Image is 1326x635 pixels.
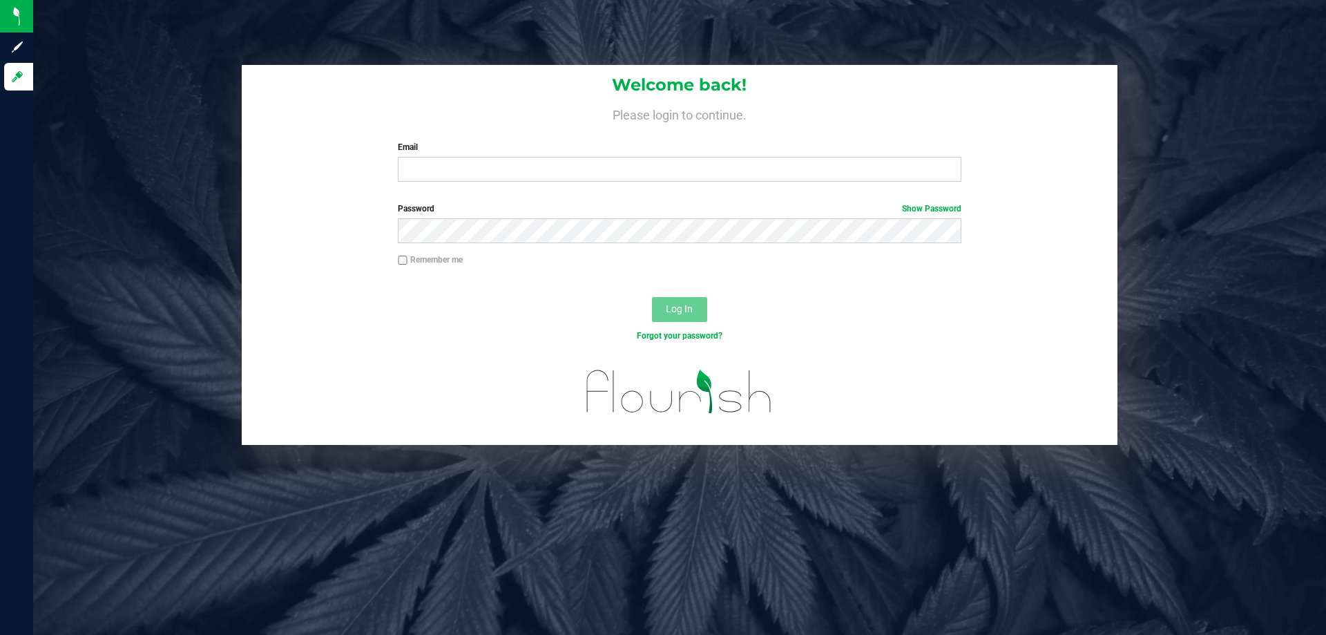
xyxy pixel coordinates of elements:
[242,105,1117,122] h4: Please login to continue.
[652,297,707,322] button: Log In
[242,76,1117,94] h1: Welcome back!
[570,357,789,427] img: flourish_logo.svg
[398,254,463,266] label: Remember me
[902,204,961,214] a: Show Password
[398,256,407,265] input: Remember me
[10,70,24,84] inline-svg: Log in
[10,40,24,54] inline-svg: Sign up
[398,204,434,214] span: Password
[398,141,961,153] label: Email
[637,331,722,341] a: Forgot your password?
[666,303,693,314] span: Log In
